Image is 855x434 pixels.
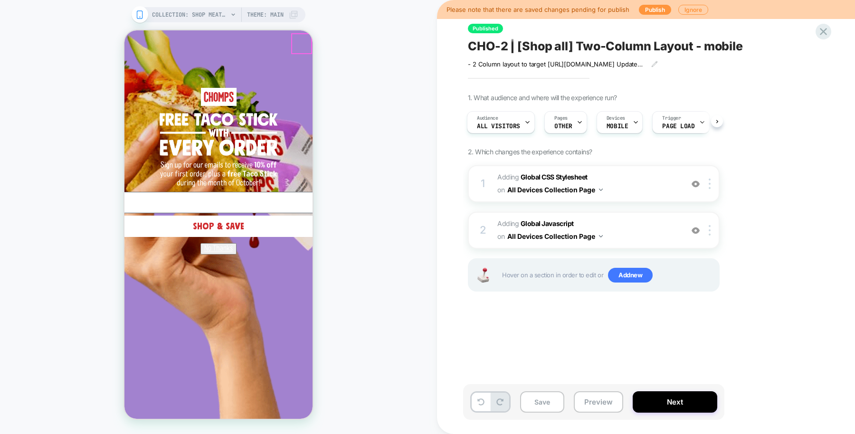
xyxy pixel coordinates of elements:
[599,235,603,237] img: down arrow
[468,94,617,102] span: 1. What audience and where will the experience run?
[468,60,644,68] span: - 2 Column layout to target [URL][DOMAIN_NAME] Updated the SHOP ALL links from [URL][DOMAIN_NAME]...
[608,268,653,283] span: Add new
[468,39,743,53] span: CHO-2 | [Shop all] Two-Column Layout - mobile
[633,391,717,413] button: Next
[477,115,498,122] span: Audience
[662,115,681,122] span: Trigger
[497,230,504,242] span: on
[478,174,488,193] div: 1
[468,148,592,156] span: 2. Which changes the experience contains?
[709,179,711,189] img: close
[152,7,228,22] span: COLLECTION: Shop Meat Sticks (Category)
[247,7,284,22] span: Theme: MAIN
[502,268,714,283] span: Hover on a section in order to edit or
[607,123,628,130] span: MOBILE
[497,184,504,196] span: on
[35,83,153,157] img: FREE TACO STICK WITH EVERY ORDER Sign up for our emails to receive 10% off your first order, plus...
[607,115,625,122] span: Devices
[507,183,603,197] button: All Devices Collection Page
[554,123,572,130] span: OTHER
[678,5,708,15] button: Ignore
[662,123,694,130] span: Page Load
[507,229,603,243] button: All Devices Collection Page
[692,180,700,188] img: crossed eye
[599,189,603,191] img: down arrow
[477,123,520,130] span: All Visitors
[692,226,700,235] img: crossed eye
[520,391,564,413] button: Save
[468,24,503,33] span: Published
[497,217,678,243] span: Adding
[639,5,671,15] button: Publish
[474,268,493,283] img: Joystick
[478,221,488,240] div: 2
[521,173,588,181] b: Global CSS Stylesheet
[521,219,574,227] b: Global Javascript
[76,57,112,75] img: CHOMPS
[574,391,623,413] button: Preview
[554,115,568,122] span: Pages
[497,171,678,197] span: Adding
[80,214,108,222] img: No Thanks
[709,225,711,236] img: close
